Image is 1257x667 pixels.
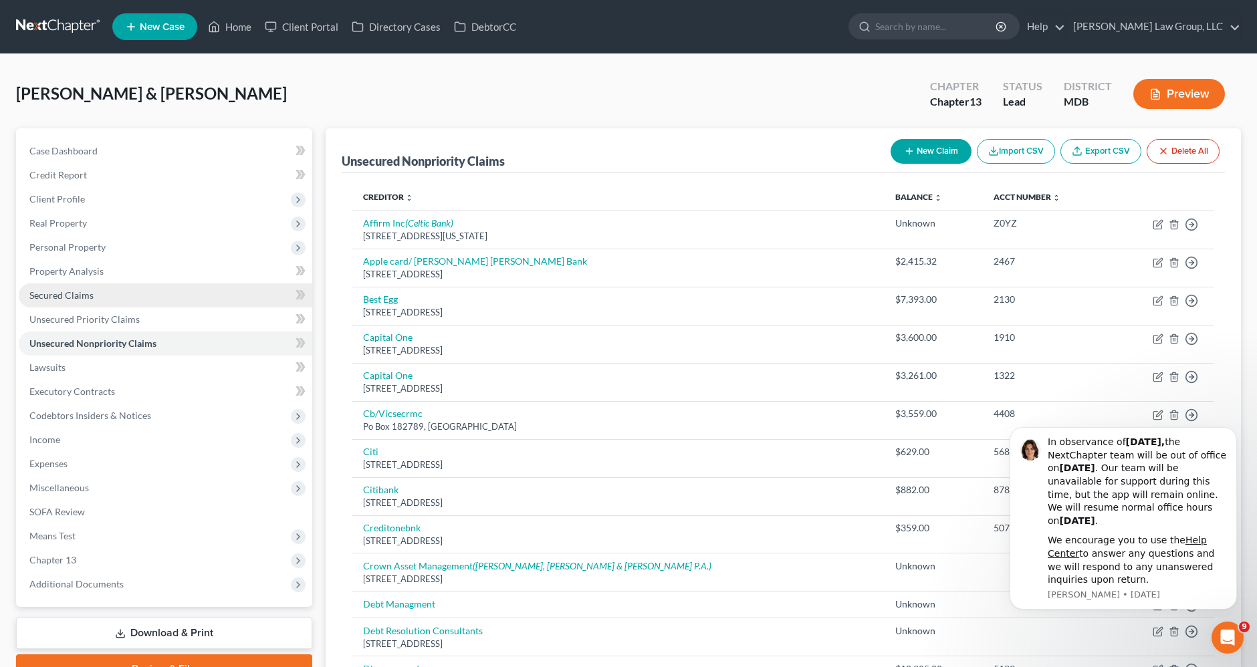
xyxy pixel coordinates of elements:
[895,407,972,420] div: $3,559.00
[405,194,413,202] i: unfold_more
[16,618,312,649] a: Download & Print
[363,293,398,305] a: Best Egg
[1133,79,1225,109] button: Preview
[19,259,312,283] a: Property Analysis
[140,22,185,32] span: New Case
[969,95,982,108] span: 13
[29,506,85,517] span: SOFA Review
[875,14,998,39] input: Search by name...
[201,15,258,39] a: Home
[895,331,972,344] div: $3,600.00
[29,217,87,229] span: Real Property
[895,192,942,202] a: Balance unfold_more
[363,598,435,610] a: Debt Managment
[29,554,76,565] span: Chapter 13
[363,217,453,229] a: Affirm Inc(Celtic Bank)
[342,153,505,169] div: Unsecured Nonpriority Claims
[363,535,874,547] div: [STREET_ADDRESS]
[16,84,287,103] span: [PERSON_NAME] & [PERSON_NAME]
[363,306,874,319] div: [STREET_ADDRESS]
[19,283,312,307] a: Secured Claims
[895,624,972,638] div: Unknown
[29,458,68,469] span: Expenses
[29,338,156,349] span: Unsecured Nonpriority Claims
[895,369,972,382] div: $3,261.00
[994,255,1099,268] div: 2467
[363,484,398,495] a: Citibank
[363,458,874,471] div: [STREET_ADDRESS]
[29,145,98,156] span: Case Dashboard
[29,362,66,373] span: Lawsuits
[1064,94,1112,110] div: MDB
[29,530,76,541] span: Means Test
[994,293,1099,306] div: 2130
[29,313,140,325] span: Unsecured Priority Claims
[994,192,1060,202] a: Acct Number unfold_more
[363,420,874,433] div: Po Box 182789, [GEOGRAPHIC_DATA]
[19,307,312,331] a: Unsecured Priority Claims
[29,410,151,421] span: Codebtors Insiders & Notices
[1066,15,1240,39] a: [PERSON_NAME] Law Group, LLC
[363,230,874,243] div: [STREET_ADDRESS][US_STATE]
[363,192,413,202] a: Creditor unfold_more
[994,331,1099,344] div: 1910
[363,625,483,636] a: Debt Resolution Consultants
[363,255,587,267] a: Apple card/ [PERSON_NAME] [PERSON_NAME] Bank
[895,445,972,458] div: $629.00
[19,356,312,380] a: Lawsuits
[363,497,874,509] div: [STREET_ADDRESS]
[994,369,1099,382] div: 1322
[990,416,1257,618] iframe: Intercom notifications message
[1060,139,1141,164] a: Export CSV
[363,560,711,571] a: Crown Asset Management([PERSON_NAME], [PERSON_NAME] & [PERSON_NAME] P.A.)
[29,482,89,493] span: Miscellaneous
[363,382,874,395] div: [STREET_ADDRESS]
[29,193,85,205] span: Client Profile
[1147,139,1220,164] button: Delete All
[895,255,972,268] div: $2,415.32
[363,638,874,650] div: [STREET_ADDRESS]
[930,94,982,110] div: Chapter
[1052,194,1060,202] i: unfold_more
[363,370,413,381] a: Capital One
[19,380,312,404] a: Executory Contracts
[345,15,447,39] a: Directory Cases
[977,139,1055,164] button: Import CSV
[934,194,942,202] i: unfold_more
[994,407,1099,420] div: 4408
[895,597,972,611] div: Unknown
[363,331,413,343] a: Capital One
[363,344,874,357] div: [STREET_ADDRESS]
[895,483,972,497] div: $882.00
[895,559,972,573] div: Unknown
[891,139,972,164] button: New Claim
[29,386,115,397] span: Executory Contracts
[19,331,312,356] a: Unsecured Nonpriority Claims
[19,163,312,187] a: Credit Report
[930,79,982,94] div: Chapter
[1239,622,1250,632] span: 9
[29,578,124,589] span: Additional Documents
[1212,622,1244,654] iframe: Intercom live chat
[363,573,874,585] div: [STREET_ADDRESS]
[447,15,523,39] a: DebtorCC
[895,521,972,535] div: $359.00
[19,500,312,524] a: SOFA Review
[258,15,345,39] a: Client Portal
[405,217,453,229] i: (Celtic Bank)
[19,139,312,163] a: Case Dashboard
[29,434,60,445] span: Income
[994,217,1099,230] div: Z0YZ
[363,408,423,419] a: Cb/Vicsecrmc
[29,289,94,301] span: Secured Claims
